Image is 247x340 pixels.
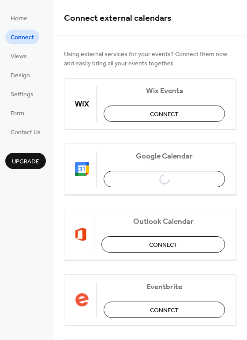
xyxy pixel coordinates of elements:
[64,10,172,27] span: Connect external calendars
[12,157,39,166] span: Upgrade
[5,49,32,63] a: Views
[11,52,27,61] span: Views
[150,306,179,315] span: Connect
[11,33,34,42] span: Connect
[5,153,46,169] button: Upgrade
[104,87,225,96] span: Wix Events
[75,227,87,242] img: outlook
[101,217,225,227] span: Outlook Calendar
[75,162,89,176] img: google
[5,30,39,44] a: Connect
[5,106,30,120] a: Form
[11,128,41,137] span: Contact Us
[104,302,225,318] button: Connect
[75,97,89,111] img: wix
[75,293,89,307] img: eventbrite
[101,236,225,253] button: Connect
[11,90,34,99] span: Settings
[11,109,24,118] span: Form
[5,125,46,139] a: Contact Us
[11,71,30,80] span: Design
[5,11,33,25] a: Home
[64,50,236,68] span: Using external services for your events? Connect them now and easily bring all your events together.
[104,152,225,161] span: Google Calendar
[149,241,178,250] span: Connect
[104,106,225,122] button: Connect
[5,68,35,82] a: Design
[104,283,225,292] span: Eventbrite
[11,14,27,23] span: Home
[5,87,39,101] a: Settings
[150,110,179,119] span: Connect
